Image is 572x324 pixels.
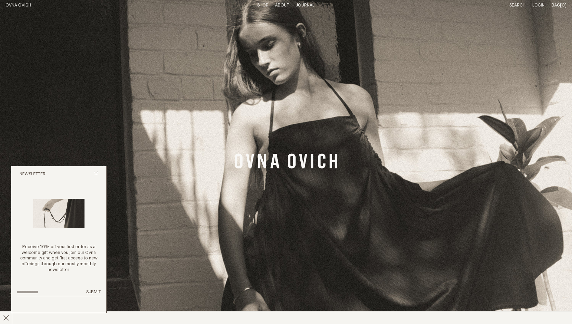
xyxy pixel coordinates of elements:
[94,171,98,178] button: Close popup
[532,3,545,8] a: Login
[86,290,101,294] span: Submit
[509,3,525,8] a: Search
[86,289,101,295] button: Submit
[296,3,314,8] a: Journal
[551,3,560,8] span: Bag
[257,3,268,8] a: Shop
[235,153,337,171] a: Banner Link
[275,3,289,9] summary: About
[19,172,45,177] h2: Newsletter
[560,3,567,8] span: [0]
[5,3,31,8] a: Home
[17,244,101,273] p: Receive 10% off your first order as a welcome gift when you join our Ovna community and get first...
